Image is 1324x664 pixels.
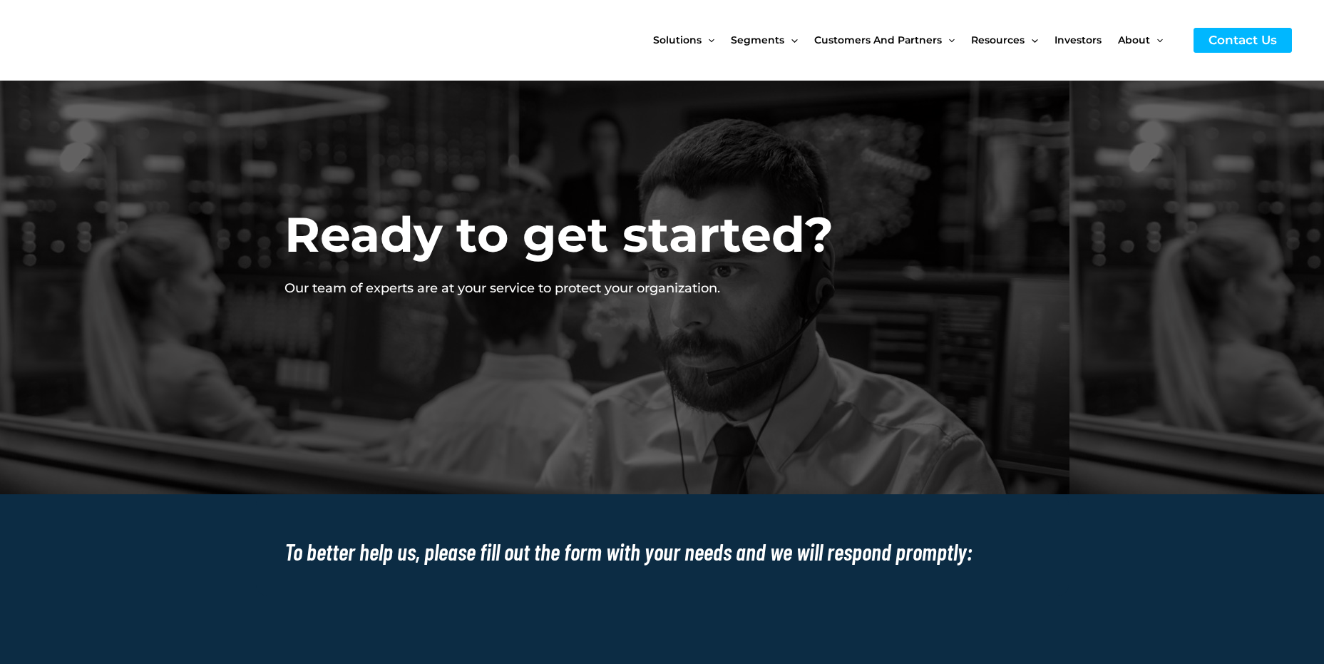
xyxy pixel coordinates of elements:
[284,280,834,297] p: Our team of experts are at your service to protect your organization.
[1054,10,1118,70] a: Investors
[731,10,784,70] span: Segments
[284,203,834,266] h2: Ready to get started?
[653,10,1179,70] nav: Site Navigation: New Main Menu
[971,10,1025,70] span: Resources
[653,10,702,70] span: Solutions
[814,10,942,70] span: Customers and Partners
[284,537,1040,567] h2: To better help us, please fill out the form with your needs and we will respond promptly:
[1194,28,1292,53] a: Contact Us
[1150,10,1163,70] span: Menu Toggle
[942,10,955,70] span: Menu Toggle
[702,10,714,70] span: Menu Toggle
[1118,10,1150,70] span: About
[1025,10,1037,70] span: Menu Toggle
[784,10,797,70] span: Menu Toggle
[1054,10,1102,70] span: Investors
[25,11,196,70] img: CyberCatch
